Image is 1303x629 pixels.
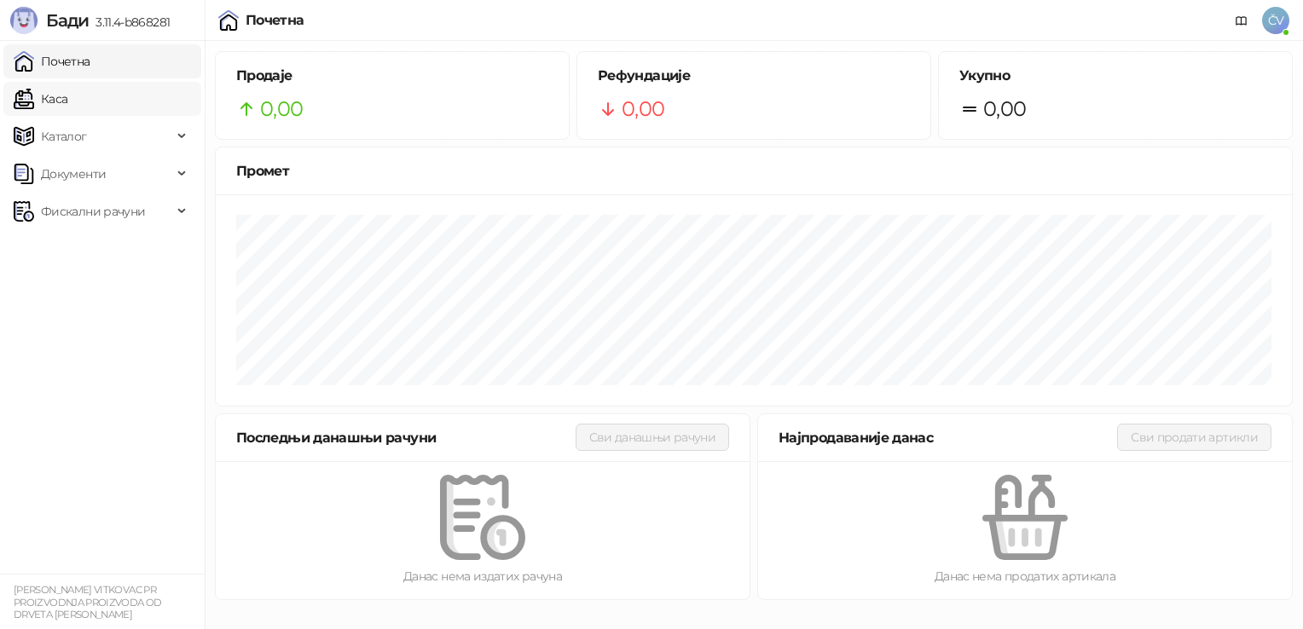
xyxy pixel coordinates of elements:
[1228,7,1255,34] a: Документација
[246,14,304,27] div: Почетна
[1262,7,1289,34] span: ČV
[41,194,145,228] span: Фискални рачуни
[779,427,1117,448] div: Најпродаваније данас
[243,567,722,586] div: Данас нема издатих рачуна
[10,7,38,34] img: Logo
[14,44,90,78] a: Почетна
[236,427,576,448] div: Последњи данашњи рачуни
[785,567,1265,586] div: Данас нема продатих артикала
[41,157,106,191] span: Документи
[622,93,664,125] span: 0,00
[89,14,170,30] span: 3.11.4-b868281
[46,10,89,31] span: Бади
[1117,424,1271,451] button: Сви продати артикли
[41,119,87,153] span: Каталог
[236,160,1271,182] div: Промет
[598,66,910,86] h5: Рефундације
[983,93,1026,125] span: 0,00
[14,584,162,620] small: [PERSON_NAME] VITKOVAC PR PROIZVODNJA PROIZVODA OD DRVETA [PERSON_NAME]
[959,66,1271,86] h5: Укупно
[260,93,303,125] span: 0,00
[576,424,729,451] button: Сви данашњи рачуни
[14,82,67,116] a: Каса
[236,66,548,86] h5: Продаје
